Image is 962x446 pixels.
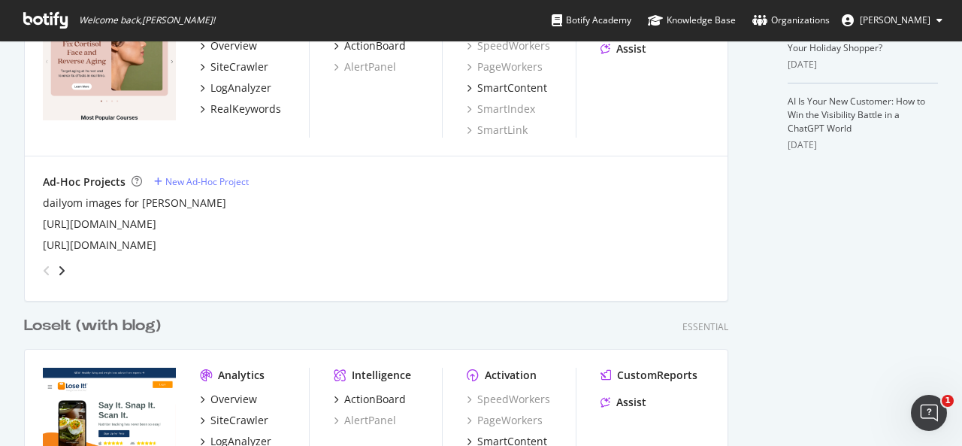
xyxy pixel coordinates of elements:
[467,413,543,428] a: PageWorkers
[467,102,535,117] a: SmartIndex
[477,80,547,96] div: SmartContent
[218,368,265,383] div: Analytics
[860,14,930,26] span: Vishal Tomer
[942,395,954,407] span: 1
[73,19,187,34] p: The team can also help
[210,102,281,117] div: RealKeywords
[210,59,268,74] div: SiteCrawler
[12,78,289,79] div: New messages divider
[788,138,938,152] div: [DATE]
[334,38,406,53] a: ActionBoard
[616,41,646,56] div: Assist
[165,175,249,188] div: New Ad-Hoc Project
[43,174,126,190] div: Ad-Hoc Projects
[334,392,406,407] a: ActionBoard
[24,315,167,337] a: LoseIt (with blog)
[258,325,282,349] button: Send a message…
[154,175,249,188] a: New Ad-Hoc Project
[43,238,156,253] a: [URL][DOMAIN_NAME]
[788,28,924,54] a: What Happens When ChatGPT Is Your Holiday Shopper?
[71,331,83,343] button: Gif picker
[10,6,38,35] button: go back
[43,8,67,32] img: Profile image for Customer Support
[467,392,550,407] a: SpeedWorkers
[911,395,947,431] iframe: Intercom live chat
[79,14,215,26] span: Welcome back, [PERSON_NAME] !
[239,280,251,292] a: Source reference 9276038:
[200,59,268,74] a: SiteCrawler
[467,80,547,96] a: SmartContent
[43,14,176,121] img: dailyom.com
[467,123,528,138] a: SmartLink
[24,138,272,165] b: SiteCrawler's Content Report
[200,80,271,96] a: LogAnalyzer
[552,13,631,28] div: Botify Academy
[210,392,257,407] div: Overview
[485,368,537,383] div: Activation
[234,169,246,181] a: Source reference 9276128:
[37,259,56,283] div: angle-left
[95,331,107,343] button: Start recording
[24,138,132,150] span: Main Content Report
[24,100,277,129] div: You can find content duplication reports in several places within our platform:
[616,395,646,410] div: Assist
[648,13,736,28] div: Knowledge Base
[200,102,281,117] a: RealKeywords
[24,233,277,336] div: For duplicate HTML tags specifically, go to the chart in SiteCrawler's Content HTML Tags report. ...
[752,13,830,28] div: Organizations
[23,331,35,343] button: Upload attachment
[788,95,925,135] a: AI Is Your New Customer: How to Win the Visibility Battle in a ChatGPT World
[830,8,954,32] button: [PERSON_NAME]
[467,38,550,53] a: SpeedWorkers
[334,413,396,428] a: AlertPanel
[210,38,257,53] div: Overview
[788,58,938,71] div: [DATE]
[352,368,411,383] div: Intelligence
[47,331,59,343] button: Emoji picker
[77,168,210,180] b: Similarities/Duplicates
[344,38,406,53] div: ActionBoard
[138,265,163,290] button: Scroll to bottom
[467,59,543,74] a: PageWorkers
[200,413,268,428] a: SiteCrawler
[24,234,143,246] span: HTML Tags Duplication
[210,80,271,96] div: LogAnalyzer
[24,137,277,226] div: Navigate to , which includes a dedicated tab. This section identifies pages on your website with ...
[682,320,728,333] div: Essential
[200,38,257,53] a: Overview
[43,196,226,211] a: dailyom images for [PERSON_NAME]
[600,395,646,410] a: Assist
[13,299,288,325] textarea: Message…
[73,8,181,19] h1: Customer Support
[617,368,697,383] div: CustomReports
[56,263,67,278] div: angle-right
[344,392,406,407] div: ActionBoard
[264,6,291,33] div: Close
[200,392,257,407] a: Overview
[210,413,268,428] div: SiteCrawler
[334,59,396,74] a: AlertPanel
[600,368,697,383] a: CustomReports
[600,41,646,56] a: Assist
[43,217,156,232] a: [URL][DOMAIN_NAME]
[24,315,161,337] div: LoseIt (with blog)
[235,6,264,35] button: Home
